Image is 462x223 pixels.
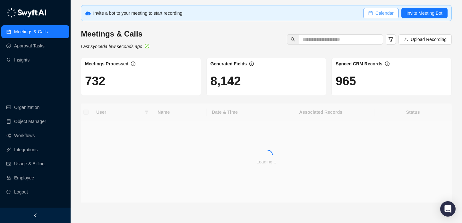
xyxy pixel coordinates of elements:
span: search [291,37,295,42]
span: filter [388,37,393,42]
span: calendar [368,11,373,15]
a: Object Manager [14,115,46,128]
button: Calendar [363,8,399,18]
span: Invite a bot to your meeting to start recording [93,11,183,16]
img: logo-05li4sbe.png [6,8,47,18]
span: info-circle [385,62,389,66]
h1: 8,142 [210,74,322,88]
span: Meetings Processed [85,61,128,66]
a: Approval Tasks [14,39,45,52]
span: check-circle [145,44,149,48]
span: upload [404,37,408,42]
span: info-circle [131,62,135,66]
a: Integrations [14,143,38,156]
a: Usage & Billing [14,157,45,170]
button: Upload Recording [398,34,452,45]
span: Logout [14,186,28,198]
h1: 965 [336,74,448,88]
span: Synced CRM Records [336,61,382,66]
i: Last synced a few seconds ago [81,44,142,49]
span: Invite Meeting Bot [406,10,442,17]
a: Employee [14,171,34,184]
a: Workflows [14,129,35,142]
span: Upload Recording [411,36,447,43]
a: Organization [14,101,39,114]
a: Insights [14,54,30,66]
a: Meetings & Calls [14,25,48,38]
button: Invite Meeting Bot [401,8,448,18]
span: loading [263,150,273,160]
span: Calendar [375,10,394,17]
span: logout [6,190,11,194]
span: info-circle [249,62,254,66]
span: Generated Fields [210,61,247,66]
h3: Meetings & Calls [81,29,149,39]
span: left [33,213,38,218]
div: Open Intercom Messenger [440,201,456,217]
h1: 732 [85,74,197,88]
